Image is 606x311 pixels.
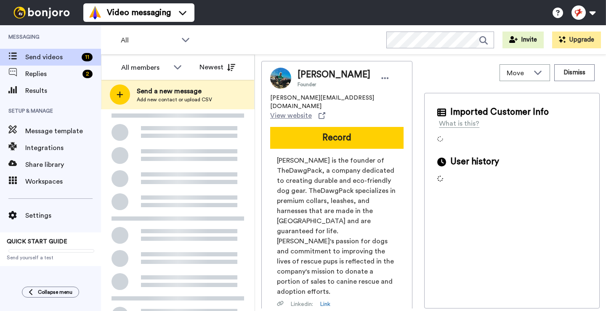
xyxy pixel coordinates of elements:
button: Dismiss [554,64,595,81]
span: Integrations [25,143,101,153]
span: All [121,35,177,45]
span: [PERSON_NAME] [298,69,370,81]
span: Settings [25,211,101,221]
a: View website [270,111,325,121]
span: Message template [25,126,101,136]
img: vm-color.svg [88,6,102,19]
span: Replies [25,69,79,79]
span: Results [25,86,101,96]
img: bj-logo-header-white.svg [10,7,73,18]
div: All members [121,63,169,73]
span: Move [507,68,529,78]
span: Collapse menu [38,289,72,295]
span: [PERSON_NAME] is the founder of TheDawgPack, a company dedicated to creating durable and eco-frie... [277,155,397,297]
span: Imported Customer Info [450,106,549,119]
span: Video messaging [107,7,171,18]
span: Send videos [25,52,78,62]
span: Send yourself a test [7,254,94,261]
img: Image of Michael Ekegren [270,68,291,89]
button: Collapse menu [22,287,79,298]
span: Workspaces [25,177,101,187]
span: QUICK START GUIDE [7,239,67,245]
button: Invite [502,32,544,48]
span: Add new contact or upload CSV [137,96,212,103]
span: Send a new message [137,86,212,96]
div: 11 [82,53,93,61]
a: Link [320,300,330,308]
button: Record [270,127,404,149]
button: Newest [193,59,242,76]
div: 2 [82,70,93,78]
span: [PERSON_NAME][EMAIL_ADDRESS][DOMAIN_NAME] [270,94,404,111]
span: Founder [298,81,370,88]
span: User history [450,155,499,168]
span: View website [270,111,312,121]
span: Share library [25,160,101,170]
div: What is this? [439,119,479,129]
span: Linkedin : [290,300,313,308]
button: Upgrade [552,32,601,48]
